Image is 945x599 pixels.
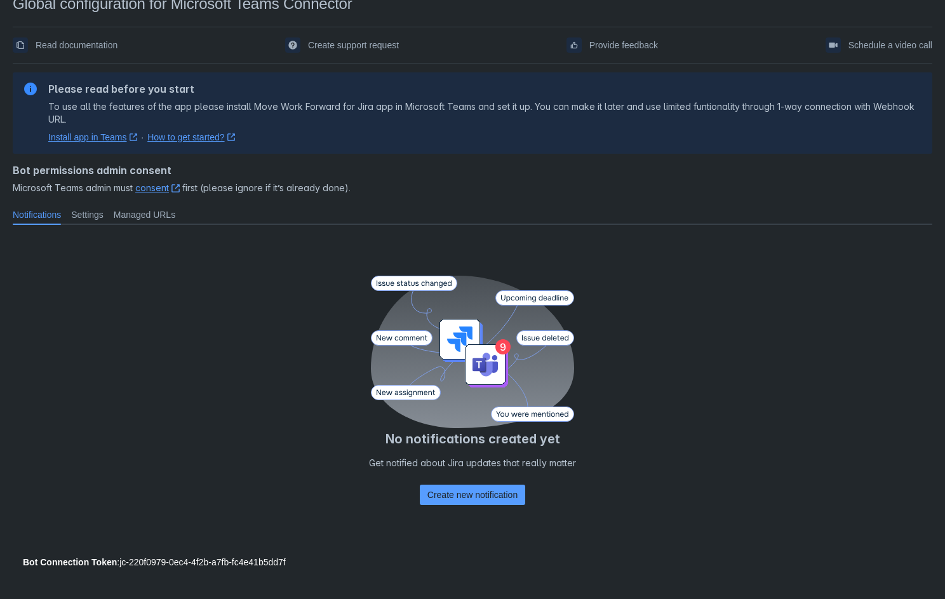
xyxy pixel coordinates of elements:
[285,35,399,55] a: Create support request
[23,556,922,569] div: : jc-220f0979-0ec4-4f2b-a7fb-fc4e41b5dd7f
[15,40,25,50] span: documentation
[36,35,117,55] span: Read documentation
[828,40,838,50] span: videoCall
[13,35,117,55] a: Read documentation
[71,208,104,221] span: Settings
[826,35,932,55] a: Schedule a video call
[308,35,399,55] span: Create support request
[13,164,932,177] h4: Bot permissions admin consent
[135,182,180,193] a: consent
[23,81,38,97] span: information
[288,40,298,50] span: support
[48,100,922,126] p: To use all the features of the app please install Move Work Forward for Jira app in Microsoft Tea...
[48,83,922,95] h2: Please read before you start
[114,208,175,221] span: Managed URLs
[848,35,932,55] span: Schedule a video call
[369,457,576,469] p: Get notified about Jira updates that really matter
[13,182,932,194] span: Microsoft Teams admin must first (please ignore if it’s already done).
[589,35,658,55] span: Provide feedback
[569,40,579,50] span: feedback
[23,557,117,567] strong: Bot Connection Token
[369,431,576,447] h4: No notifications created yet
[48,131,137,144] a: Install app in Teams
[420,485,525,505] div: Button group
[147,131,235,144] a: How to get started?
[13,208,61,221] span: Notifications
[420,485,525,505] button: Create new notification
[566,35,658,55] a: Provide feedback
[427,485,518,505] span: Create new notification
